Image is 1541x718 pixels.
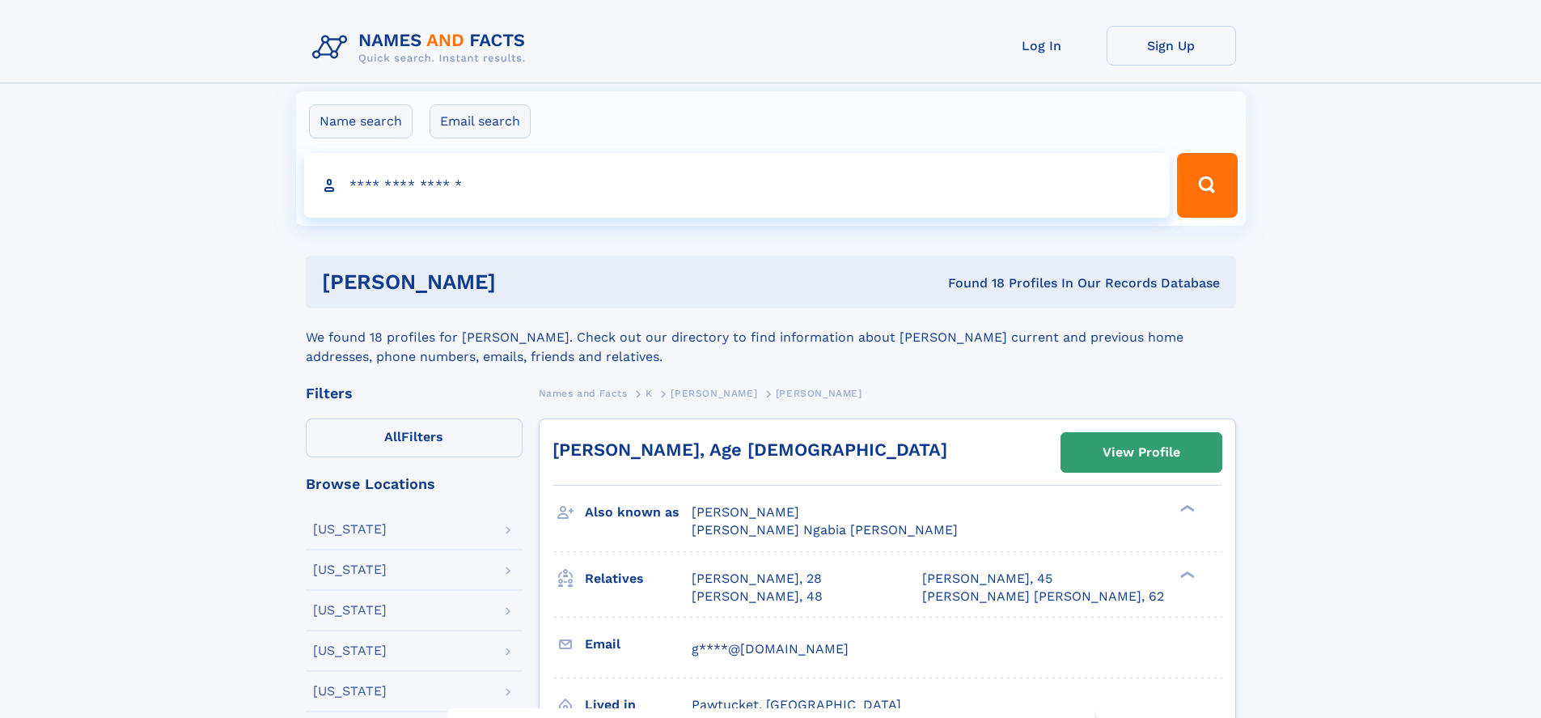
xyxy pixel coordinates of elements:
[692,588,823,605] a: [PERSON_NAME], 48
[692,504,799,520] span: [PERSON_NAME]
[306,308,1236,367] div: We found 18 profiles for [PERSON_NAME]. Check out our directory to find information about [PERSON...
[1177,153,1237,218] button: Search Button
[539,383,628,403] a: Names and Facts
[552,440,947,460] a: [PERSON_NAME], Age [DEMOGRAPHIC_DATA]
[776,388,862,399] span: [PERSON_NAME]
[313,604,387,617] div: [US_STATE]
[646,388,653,399] span: K
[977,26,1107,66] a: Log In
[671,383,757,403] a: [PERSON_NAME]
[671,388,757,399] span: [PERSON_NAME]
[692,570,822,588] a: [PERSON_NAME], 28
[306,477,523,491] div: Browse Locations
[1103,434,1180,471] div: View Profile
[304,153,1171,218] input: search input
[1176,503,1196,514] div: ❯
[692,522,958,537] span: [PERSON_NAME] Ngabia [PERSON_NAME]
[1107,26,1236,66] a: Sign Up
[585,565,692,593] h3: Relatives
[722,274,1220,292] div: Found 18 Profiles In Our Records Database
[646,383,653,403] a: K
[692,697,901,712] span: Pawtucket, [GEOGRAPHIC_DATA]
[313,644,387,657] div: [US_STATE]
[922,570,1052,588] a: [PERSON_NAME], 45
[384,429,401,444] span: All
[306,386,523,401] div: Filters
[585,499,692,526] h3: Also known as
[322,272,722,292] h1: [PERSON_NAME]
[306,418,523,457] label: Filters
[313,523,387,536] div: [US_STATE]
[306,26,539,70] img: Logo Names and Facts
[1061,433,1221,472] a: View Profile
[585,631,692,658] h3: Email
[1176,569,1196,580] div: ❯
[430,104,531,138] label: Email search
[313,563,387,576] div: [US_STATE]
[309,104,413,138] label: Name search
[313,685,387,698] div: [US_STATE]
[922,588,1164,605] a: [PERSON_NAME] [PERSON_NAME], 62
